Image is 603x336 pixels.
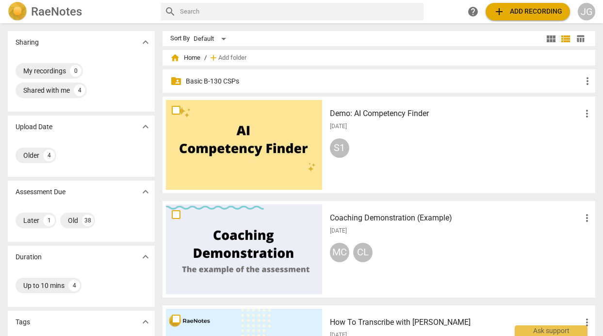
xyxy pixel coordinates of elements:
[138,185,153,199] button: Show more
[23,281,65,290] div: Up to 10 mins
[68,280,80,291] div: 4
[493,6,562,17] span: Add recording
[16,317,30,327] p: Tags
[170,53,180,63] span: home
[186,76,582,86] p: Basic B-130 CSPs
[581,317,593,328] span: more_vert
[581,108,593,119] span: more_vert
[43,150,55,161] div: 4
[515,325,587,336] div: Ask support
[218,54,246,62] span: Add folder
[23,151,39,160] div: Older
[8,2,153,21] a: LogoRaeNotes
[31,5,82,18] h2: RaeNotes
[330,317,581,328] h3: How To Transcribe with RaeNotes
[209,53,218,63] span: add
[23,216,39,225] div: Later
[194,31,229,47] div: Default
[464,3,482,20] a: Help
[576,34,585,43] span: table_chart
[68,216,78,225] div: Old
[545,33,557,45] span: view_module
[170,53,200,63] span: Home
[140,121,151,133] span: expand_more
[140,36,151,48] span: expand_more
[493,6,505,17] span: add
[74,84,85,96] div: 4
[330,243,349,262] div: MC
[330,138,349,158] div: S1
[582,75,593,87] span: more_vert
[467,6,479,17] span: help
[204,54,207,62] span: /
[170,35,190,42] div: Sort By
[140,186,151,198] span: expand_more
[70,65,81,77] div: 0
[581,212,593,224] span: more_vert
[82,215,94,226] div: 38
[170,75,182,87] span: folder_shared
[16,122,52,132] p: Upload Date
[560,33,571,45] span: view_list
[330,108,581,119] h3: Demo: AI Competency Finder
[166,100,592,190] a: Demo: AI Competency Finder[DATE]S1
[330,212,581,224] h3: Coaching Demonstration (Example)
[330,227,347,235] span: [DATE]
[138,35,153,50] button: Show more
[138,315,153,329] button: Show more
[330,122,347,131] span: [DATE]
[16,252,42,262] p: Duration
[16,187,65,197] p: Assessment Due
[353,243,373,262] div: CL
[138,250,153,264] button: Show more
[166,204,592,294] a: Coaching Demonstration (Example)[DATE]MCCL
[558,32,573,46] button: List view
[8,2,27,21] img: Logo
[23,85,70,95] div: Shared with me
[486,3,570,20] button: Upload
[140,316,151,328] span: expand_more
[180,4,420,19] input: Search
[544,32,558,46] button: Tile view
[140,251,151,263] span: expand_more
[578,3,595,20] button: JG
[16,37,39,48] p: Sharing
[23,66,66,76] div: My recordings
[138,119,153,134] button: Show more
[43,215,55,226] div: 1
[573,32,587,46] button: Table view
[164,6,176,17] span: search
